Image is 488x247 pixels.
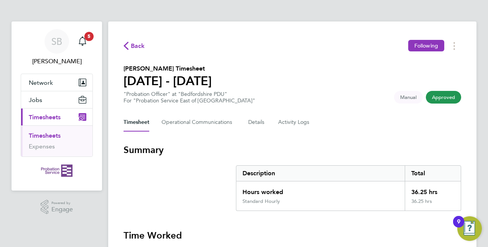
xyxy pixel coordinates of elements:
[236,181,405,198] div: Hours worked
[408,40,444,51] button: Following
[124,113,149,132] button: Timesheet
[21,29,93,66] a: SB[PERSON_NAME]
[12,21,102,191] nav: Main navigation
[29,79,53,86] span: Network
[457,222,460,232] div: 9
[405,181,461,198] div: 36.25 hrs
[162,113,236,132] button: Operational Communications
[29,114,61,121] span: Timesheets
[41,165,72,177] img: probationservice-logo-retina.png
[124,97,255,104] div: For "Probation Service East of [GEOGRAPHIC_DATA]"
[124,41,145,51] button: Back
[426,91,461,104] span: This timesheet has been approved.
[21,74,92,91] button: Network
[405,166,461,181] div: Total
[131,41,145,51] span: Back
[242,198,280,204] div: Standard Hourly
[236,166,405,181] div: Description
[236,165,461,211] div: Summary
[51,200,73,206] span: Powered by
[124,64,212,73] h2: [PERSON_NAME] Timesheet
[29,96,42,104] span: Jobs
[21,125,92,156] div: Timesheets
[124,73,212,89] h1: [DATE] - [DATE]
[21,91,92,108] button: Jobs
[51,36,62,46] span: SB
[29,143,55,150] a: Expenses
[394,91,423,104] span: This timesheet was manually created.
[248,113,266,132] button: Details
[41,200,73,214] a: Powered byEngage
[75,29,90,54] a: 5
[447,40,461,52] button: Timesheets Menu
[124,144,461,156] h3: Summary
[278,113,310,132] button: Activity Logs
[21,57,93,66] span: Simon Brooks
[124,229,461,242] h3: Time Worked
[457,216,482,241] button: Open Resource Center, 9 new notifications
[21,165,93,177] a: Go to home page
[414,42,438,49] span: Following
[405,198,461,211] div: 36.25 hrs
[84,32,94,41] span: 5
[51,206,73,213] span: Engage
[124,91,255,104] div: "Probation Officer" at "Bedfordshire PDU"
[29,132,61,139] a: Timesheets
[21,109,92,125] button: Timesheets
